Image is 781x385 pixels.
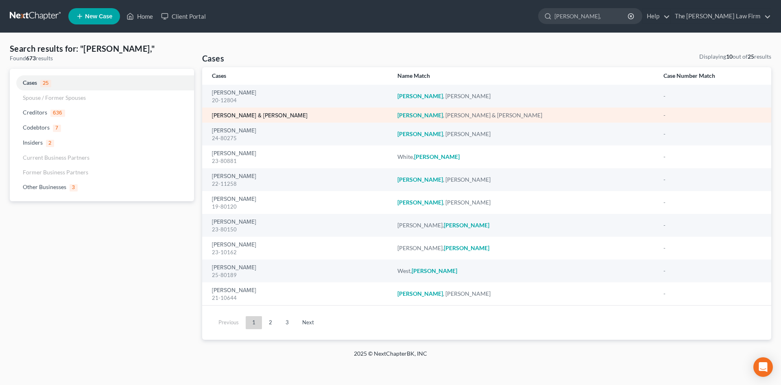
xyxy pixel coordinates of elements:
a: Client Portal [157,9,210,24]
a: Help [643,9,670,24]
em: [PERSON_NAME] [397,92,443,99]
div: 22-11258 [212,180,384,188]
div: - [663,153,762,161]
span: Codebtors [23,124,50,131]
div: , [PERSON_NAME] [397,176,650,184]
span: Other Businesses [23,183,66,190]
div: West, [397,267,650,275]
em: [PERSON_NAME] [397,130,443,137]
em: [PERSON_NAME] [397,112,443,119]
strong: 10 [726,53,733,60]
div: 20-12804 [212,97,384,104]
span: 636 [50,110,65,117]
a: Insiders2 [10,135,194,150]
em: [PERSON_NAME] [444,244,489,251]
h4: Cases [202,53,224,64]
a: [PERSON_NAME] [212,128,256,134]
div: - [663,111,762,119]
div: - [663,176,762,184]
div: 23-80150 [212,226,384,233]
a: [PERSON_NAME] [212,174,256,179]
span: 7 [53,125,61,132]
a: [PERSON_NAME] [212,90,256,96]
a: 2 [262,316,279,329]
th: Cases [202,67,391,85]
div: - [663,221,762,229]
strong: 673 [26,55,36,62]
a: The [PERSON_NAME] Law Firm [671,9,771,24]
div: Found results [10,54,194,62]
a: 3 [279,316,295,329]
div: White, [397,153,650,161]
th: Case Number Match [657,67,772,85]
span: Insiders [23,139,43,146]
a: 1 [246,316,262,329]
div: - [663,267,762,275]
span: 2 [46,140,54,147]
div: 25-80189 [212,271,384,279]
div: , [PERSON_NAME] [397,92,650,100]
a: Cases25 [10,75,194,90]
a: [PERSON_NAME] [212,242,256,248]
a: Codebtors7 [10,120,194,135]
em: [PERSON_NAME] [444,222,489,229]
span: Spouse / Former Spouses [23,94,86,101]
a: [PERSON_NAME] [212,219,256,225]
a: Creditors636 [10,105,194,120]
div: [PERSON_NAME], [397,244,650,252]
div: - [663,92,762,100]
th: Name Match [391,67,657,85]
a: Spouse / Former Spouses [10,90,194,105]
div: Displaying out of results [699,53,771,61]
div: [PERSON_NAME], [397,221,650,229]
div: 24-80275 [212,134,384,142]
a: Former Business Partners [10,165,194,180]
a: [PERSON_NAME] [212,265,256,271]
div: , [PERSON_NAME] & [PERSON_NAME] [397,111,650,119]
span: 25 [40,80,51,87]
a: Next [296,316,321,329]
span: Former Business Partners [23,169,88,176]
a: [PERSON_NAME] & [PERSON_NAME] [212,113,308,119]
div: 23-10162 [212,249,384,256]
div: - [663,244,762,252]
input: Search by name... [554,9,629,24]
a: [PERSON_NAME] [212,288,256,293]
div: - [663,198,762,207]
em: [PERSON_NAME] [397,199,443,206]
span: New Case [85,13,112,20]
em: [PERSON_NAME] [412,267,457,274]
div: 21-10644 [212,294,384,302]
div: 19-80120 [212,203,384,211]
div: , [PERSON_NAME] [397,130,650,138]
strong: 25 [748,53,754,60]
span: Creditors [23,109,47,116]
em: [PERSON_NAME] [414,153,460,160]
div: , [PERSON_NAME] [397,198,650,207]
h4: Search results for: "[PERSON_NAME]," [10,43,194,54]
em: [PERSON_NAME] [397,290,443,297]
div: Open Intercom Messenger [753,357,773,377]
span: 3 [70,184,78,191]
div: - [663,290,762,298]
span: Cases [23,79,37,86]
a: Current Business Partners [10,150,194,165]
a: Home [122,9,157,24]
a: [PERSON_NAME] [212,151,256,156]
div: 23-80881 [212,157,384,165]
div: - [663,130,762,138]
em: [PERSON_NAME] [397,176,443,183]
a: [PERSON_NAME] [212,196,256,202]
div: 2025 © NextChapterBK, INC [159,350,622,364]
span: Current Business Partners [23,154,89,161]
div: , [PERSON_NAME] [397,290,650,298]
a: Other Businesses3 [10,180,194,195]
